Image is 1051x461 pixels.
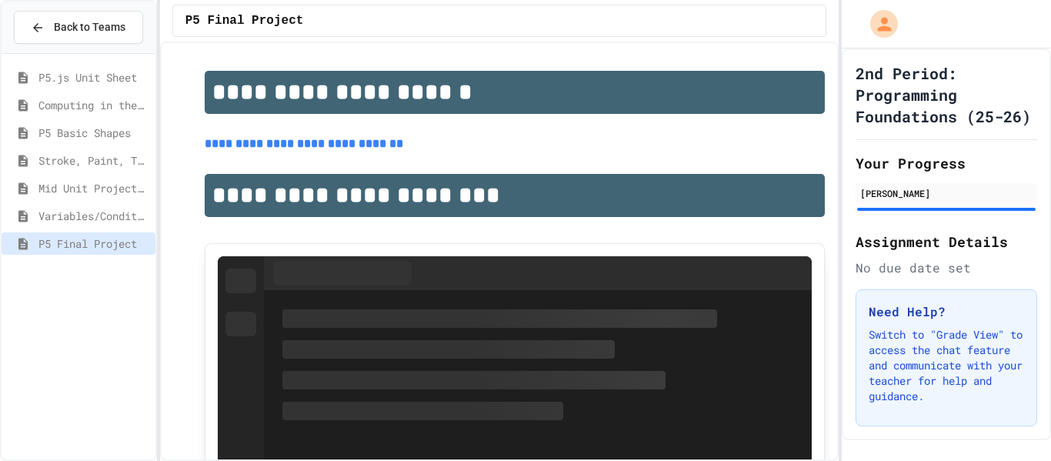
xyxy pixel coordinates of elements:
[38,125,149,141] span: P5 Basic Shapes
[869,302,1024,321] h3: Need Help?
[856,259,1037,277] div: No due date set
[38,152,149,169] span: Stroke, Paint, Transparency
[854,6,902,42] div: My Account
[38,69,149,85] span: P5.js Unit Sheet
[38,97,149,113] span: Computing in the Arts
[54,19,125,35] span: Back to Teams
[14,11,143,44] button: Back to Teams
[986,399,1036,446] iframe: chat widget
[38,236,149,252] span: P5 Final Project
[869,327,1024,404] p: Switch to "Grade View" to access the chat feature and communicate with your teacher for help and ...
[38,208,149,224] span: Variables/Conditionals/Animation
[923,332,1036,398] iframe: chat widget
[38,180,149,196] span: Mid Unit Project: Creature Art
[856,231,1037,252] h2: Assignment Details
[856,62,1037,127] h1: 2nd Period: Programming Foundations (25-26)
[860,186,1033,200] div: [PERSON_NAME]
[856,152,1037,174] h2: Your Progress
[185,12,304,30] span: P5 Final Project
